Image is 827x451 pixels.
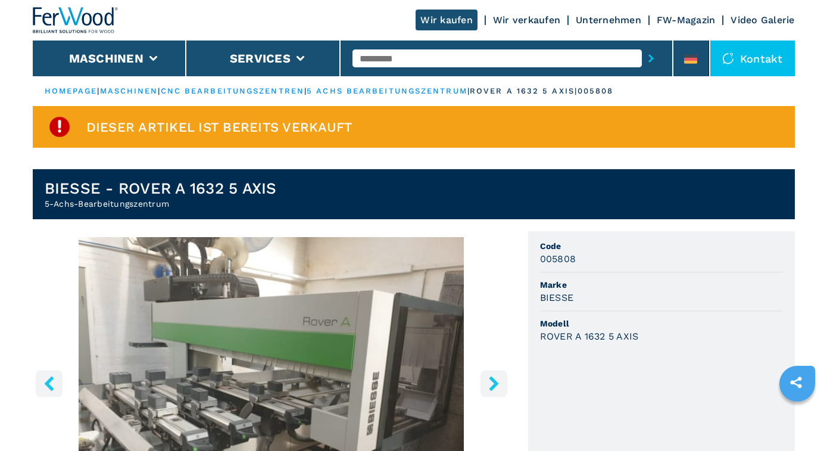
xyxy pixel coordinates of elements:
[304,86,307,95] span: |
[576,14,641,26] a: Unternehmen
[470,86,578,97] p: rover a 1632 5 axis |
[710,41,795,76] div: Kontakt
[493,14,560,26] a: Wir verkaufen
[540,291,574,304] h3: BIESSE
[69,51,143,66] button: Maschinen
[722,52,734,64] img: Kontakt
[158,86,160,95] span: |
[230,51,291,66] button: Services
[45,86,98,95] a: HOMEPAGE
[480,370,507,397] button: right-button
[48,115,71,139] img: SoldProduct
[307,86,467,95] a: 5 achs bearbeitungszentrum
[100,86,158,95] a: maschinen
[45,179,277,198] h1: BIESSE - ROVER A 1632 5 AXIS
[642,45,660,72] button: submit-button
[731,14,794,26] a: Video Galerie
[467,86,470,95] span: |
[86,120,353,134] span: Dieser Artikel ist bereits verkauft
[36,370,63,397] button: left-button
[416,10,478,30] a: Wir kaufen
[781,368,811,397] a: sharethis
[578,86,614,97] p: 005808
[540,318,783,329] span: Modell
[657,14,716,26] a: FW-Magazin
[540,329,639,343] h3: ROVER A 1632 5 AXIS
[45,198,277,210] h2: 5-Achs-Bearbeitungszentrum
[540,252,576,266] h3: 005808
[540,279,783,291] span: Marke
[97,86,99,95] span: |
[33,7,118,33] img: Ferwood
[161,86,304,95] a: cnc bearbeitungszentren
[540,240,783,252] span: Code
